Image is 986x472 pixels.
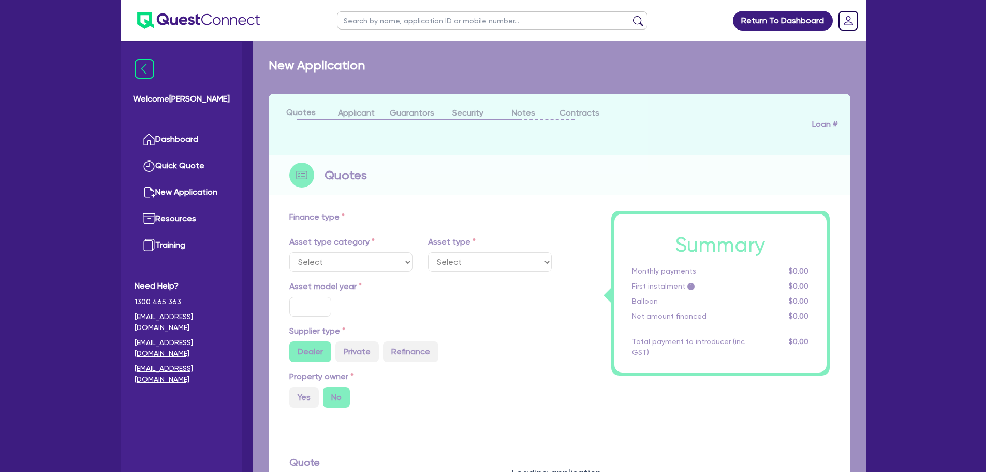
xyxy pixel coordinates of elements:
[135,337,228,359] a: [EMAIL_ADDRESS][DOMAIN_NAME]
[337,11,647,30] input: Search by name, application ID or mobile number...
[135,126,228,153] a: Dashboard
[143,160,155,172] img: quick-quote
[143,186,155,198] img: new-application
[135,311,228,333] a: [EMAIL_ADDRESS][DOMAIN_NAME]
[137,12,260,29] img: quest-connect-logo-blue
[835,7,862,34] a: Dropdown toggle
[135,232,228,259] a: Training
[143,212,155,225] img: resources
[135,280,228,292] span: Need Help?
[733,11,833,31] a: Return To Dashboard
[133,93,230,105] span: Welcome [PERSON_NAME]
[135,363,228,385] a: [EMAIL_ADDRESS][DOMAIN_NAME]
[135,179,228,206] a: New Application
[143,239,155,251] img: training
[135,153,228,179] a: Quick Quote
[135,59,154,79] img: icon-menu-close
[135,296,228,307] span: 1300 465 363
[135,206,228,232] a: Resources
